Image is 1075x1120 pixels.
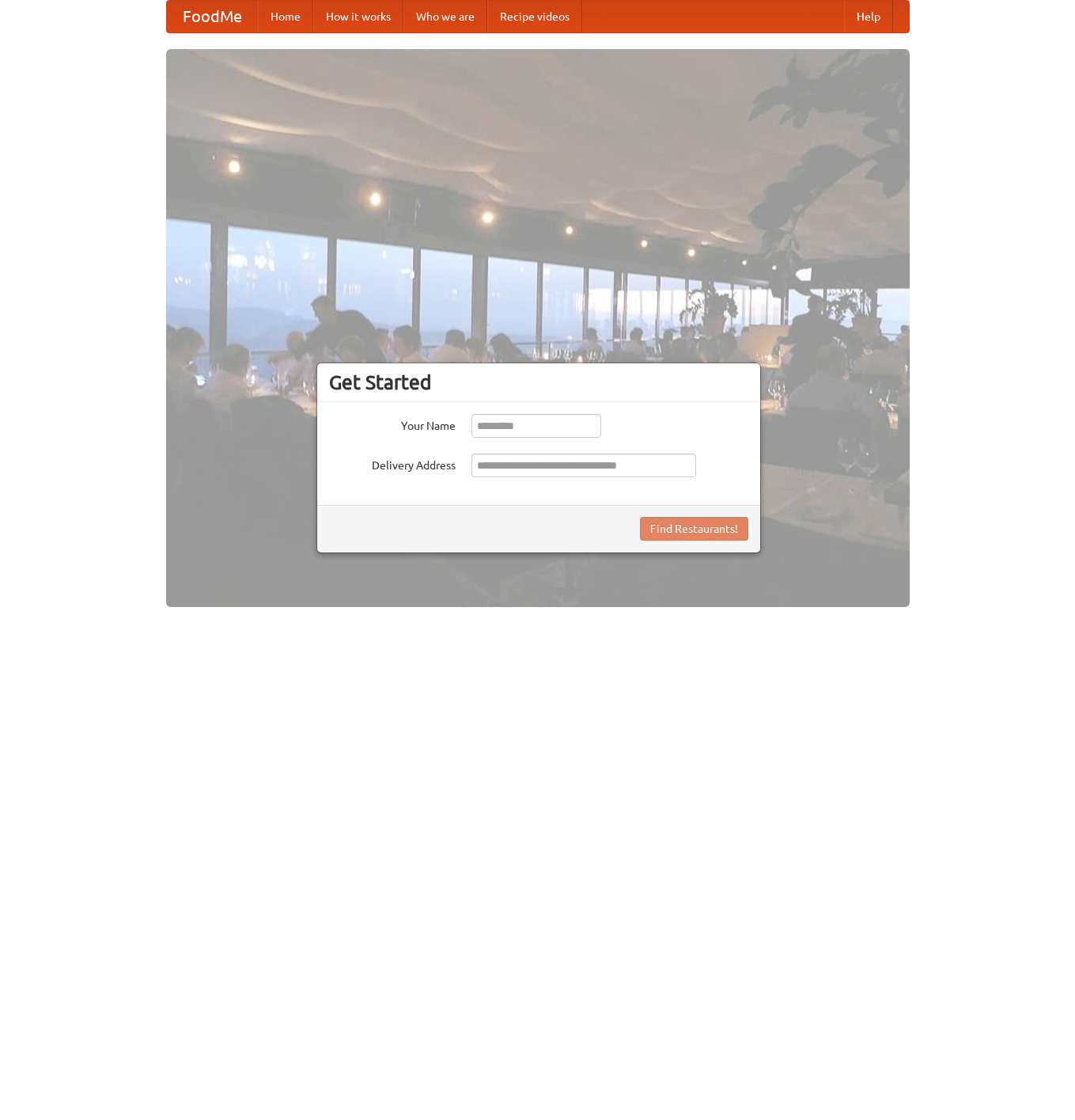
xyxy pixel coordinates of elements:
[313,1,403,32] a: How it works
[487,1,582,32] a: Recipe videos
[844,1,893,32] a: Help
[640,517,748,541] button: Find Restaurants!
[329,414,456,434] label: Your Name
[258,1,313,32] a: Home
[329,370,748,394] h3: Get Started
[403,1,487,32] a: Who we are
[329,454,456,473] label: Delivery Address
[167,1,258,32] a: FoodMe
